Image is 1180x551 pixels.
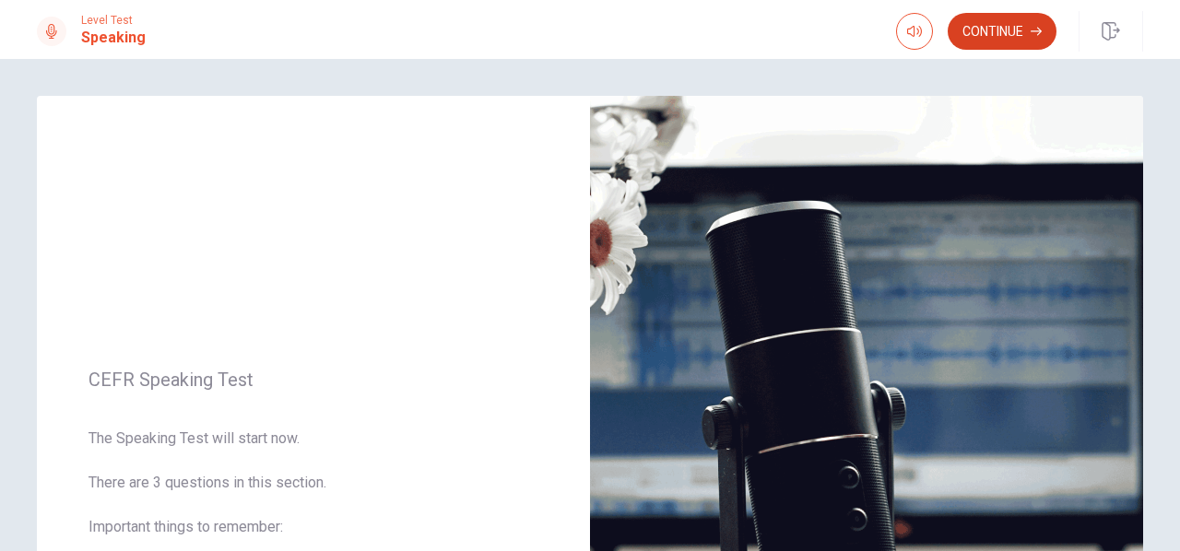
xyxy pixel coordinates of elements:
[81,14,146,27] span: Level Test
[88,369,538,391] span: CEFR Speaking Test
[81,27,146,49] h1: Speaking
[948,13,1056,50] button: Continue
